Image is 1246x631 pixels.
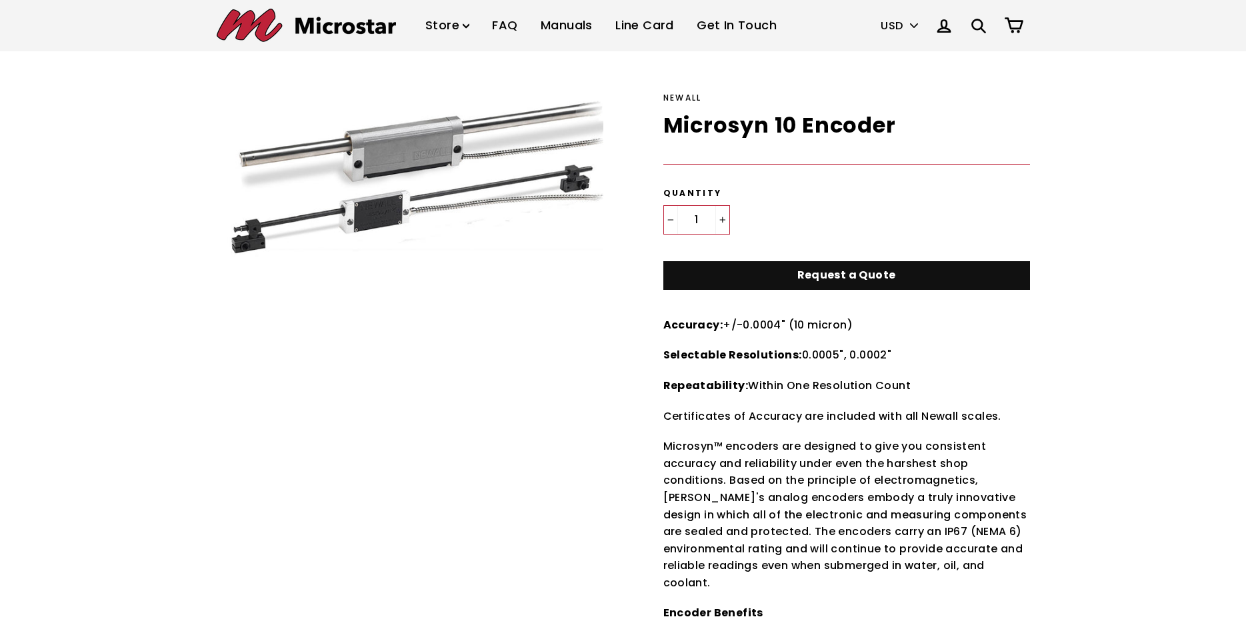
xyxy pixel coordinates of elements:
button: Reduce item quantity by one [664,206,678,234]
span: Encoder Benefits [663,605,763,620]
img: Microstar Electronics [217,9,396,42]
strong: Selectable Resolutions: [663,347,802,362]
input: quantity [664,206,729,234]
a: Manuals [531,6,603,45]
a: Store [415,6,479,45]
strong: Repeatability: [663,378,749,393]
a: Get In Touch [687,6,787,45]
a: Request a Quote [663,261,1030,290]
ul: Primary [415,6,787,45]
span: Microsyn™ encoders are designed to give you consistent accuracy and reliability under even the ha... [663,438,987,488]
strong: Accuracy: [663,317,723,332]
div: Newall [663,91,1030,104]
span: +/-0.0004" (10 micron) [663,317,853,332]
img: Microsyn 10 Encoder [226,91,603,257]
a: FAQ [482,6,527,45]
span: Within One Resolution Count [663,378,911,393]
span: 0.0005", 0.0002" [663,347,892,362]
a: Line Card [605,6,684,45]
h1: Microsyn 10 Encoder [663,111,1030,141]
button: Increase item quantity by one [715,206,729,234]
span: Based on the principle of electromagnetics, [PERSON_NAME]'s analog encoders embody a truly innova... [663,472,1027,590]
span: Certificates of Accuracy are included with all Newall scales. [663,408,1001,424]
label: Quantity [663,188,1030,199]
